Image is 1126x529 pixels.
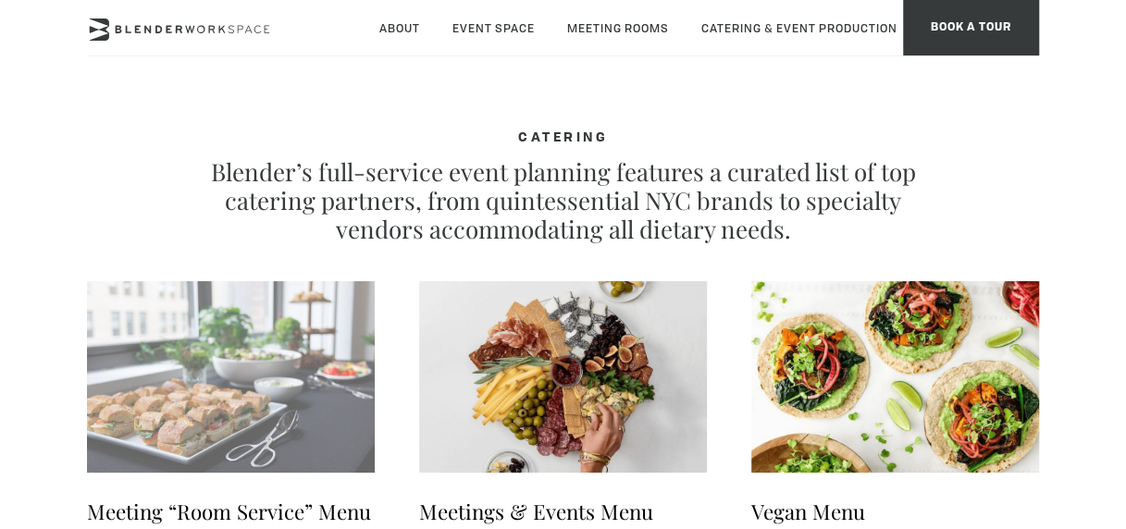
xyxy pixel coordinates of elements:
p: Blender’s full-service event planning features a curated list of top catering partners, from quin... [179,157,947,244]
h4: CATERING [179,129,947,146]
a: Vegan Menu [751,498,865,525]
a: Meetings & Events Menu [419,498,653,525]
iframe: Chat Widget [793,292,1126,529]
a: Meeting “Room Service” Menu [87,498,371,525]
